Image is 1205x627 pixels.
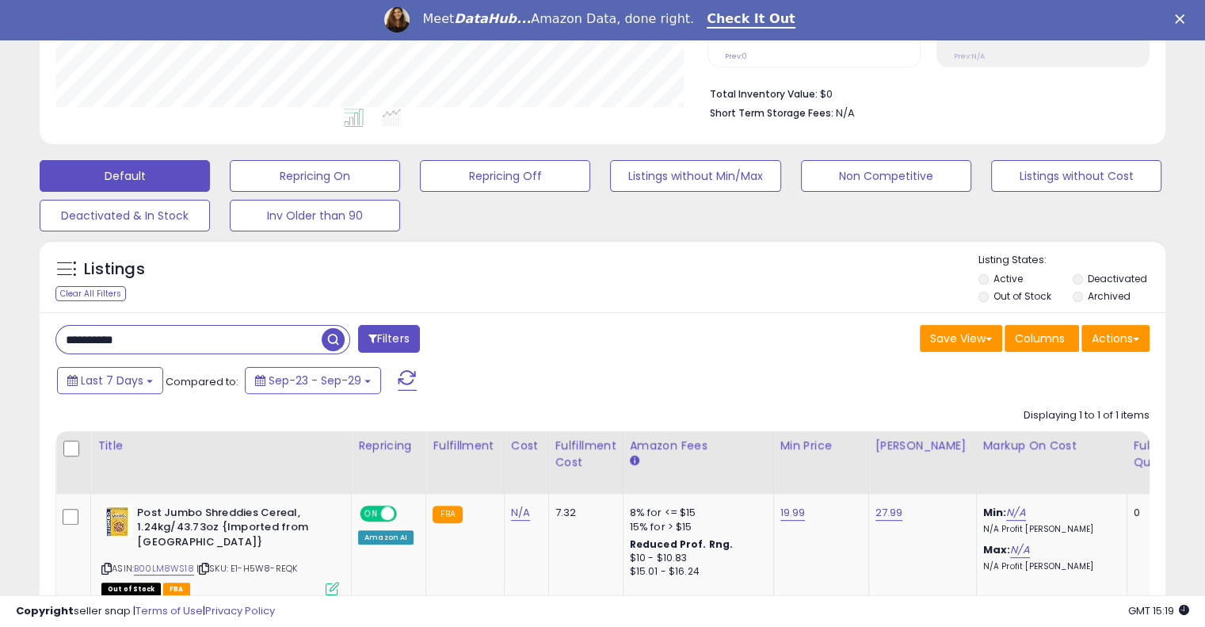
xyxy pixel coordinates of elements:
div: Fulfillment Cost [555,438,616,471]
button: Save View [920,325,1002,352]
a: 27.99 [875,505,903,521]
span: Columns [1015,331,1065,346]
button: Listings without Min/Max [610,160,780,192]
span: FBA [163,583,190,596]
label: Archived [1087,289,1130,303]
div: $15.01 - $16.24 [630,565,761,579]
span: ON [361,507,381,520]
b: Short Term Storage Fees: [710,106,833,120]
label: Active [993,272,1023,285]
div: seller snap | | [16,604,275,619]
div: ASIN: [101,506,339,594]
a: B00LM8WS18 [134,562,194,575]
div: Clear All Filters [55,286,126,301]
a: Privacy Policy [205,603,275,618]
img: 51FB4JJYo3L._SL40_.jpg [101,506,133,537]
strong: Copyright [16,603,74,618]
label: Deactivated [1087,272,1146,285]
span: Last 7 Days [81,373,143,388]
small: FBA [433,506,462,523]
span: All listings that are currently out of stock and unavailable for purchase on Amazon [101,583,161,596]
button: Sep-23 - Sep-29 [245,367,381,394]
label: Out of Stock [993,289,1051,303]
h5: Listings [84,258,145,281]
b: Total Inventory Value: [710,87,818,101]
th: The percentage added to the cost of goods (COGS) that forms the calculator for Min & Max prices. [976,431,1127,494]
a: N/A [1006,505,1025,521]
div: Fulfillable Quantity [1134,438,1188,471]
p: N/A Profit [PERSON_NAME] [983,561,1115,572]
button: Last 7 Days [57,367,163,394]
button: Filters [358,325,420,353]
div: Markup on Cost [983,438,1120,454]
b: Max: [983,542,1011,557]
button: Listings without Cost [991,160,1161,192]
button: Actions [1081,325,1150,352]
span: N/A [836,105,855,120]
button: Deactivated & In Stock [40,200,210,231]
a: 19.99 [780,505,806,521]
button: Non Competitive [801,160,971,192]
div: Amazon AI [358,530,414,545]
div: [PERSON_NAME] [875,438,970,454]
div: 15% for > $15 [630,520,761,534]
span: 2025-10-7 15:19 GMT [1128,603,1189,618]
div: Fulfillment [433,438,497,454]
button: Columns [1005,325,1079,352]
span: Sep-23 - Sep-29 [269,373,361,388]
li: $0 [710,83,1138,102]
p: Listing States: [978,253,1165,268]
div: Displaying 1 to 1 of 1 items [1024,408,1150,423]
small: Amazon Fees. [630,454,639,468]
small: Prev: N/A [954,52,985,61]
i: DataHub... [454,11,531,26]
button: Default [40,160,210,192]
div: $10 - $10.83 [630,552,761,565]
button: Inv Older than 90 [230,200,400,231]
img: Profile image for Georgie [384,7,410,32]
a: N/A [511,505,530,521]
span: OFF [395,507,420,520]
div: Amazon Fees [630,438,767,454]
div: 0 [1134,506,1183,520]
div: Repricing [358,438,419,454]
span: | SKU: E1-H5W8-REQK [196,562,297,575]
a: N/A [1010,542,1029,558]
b: Post Jumbo Shreddies Cereal, 1.24kg/43.73oz {Imported from [GEOGRAPHIC_DATA]} [137,506,330,554]
div: Meet Amazon Data, done right. [422,11,694,27]
b: Min: [983,505,1007,520]
div: 7.32 [555,506,611,520]
div: 8% for <= $15 [630,506,761,520]
a: Terms of Use [135,603,203,618]
p: N/A Profit [PERSON_NAME] [983,524,1115,535]
div: Min Price [780,438,862,454]
button: Repricing On [230,160,400,192]
span: Compared to: [166,374,238,389]
a: Check It Out [707,11,795,29]
small: Prev: 0 [725,52,747,61]
b: Reduced Prof. Rng. [630,537,734,551]
button: Repricing Off [420,160,590,192]
div: Cost [511,438,542,454]
div: Close [1175,14,1191,24]
div: Title [97,438,345,454]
